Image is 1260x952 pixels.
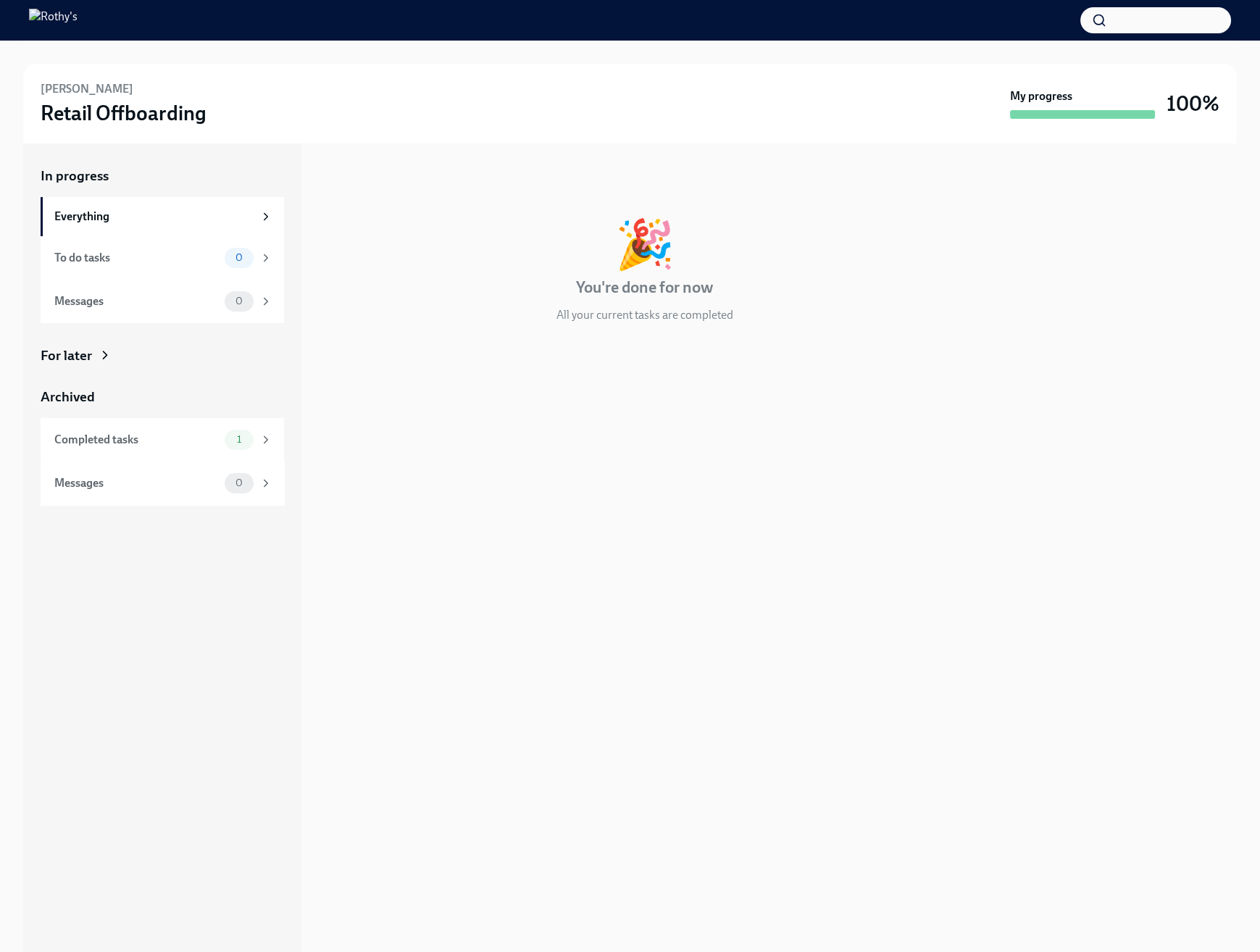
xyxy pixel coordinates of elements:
[228,434,250,445] span: 1
[556,307,733,323] p: All your current tasks are completed
[41,346,284,365] a: For later
[227,296,251,306] span: 0
[227,252,251,263] span: 0
[41,167,284,185] a: In progress
[54,432,219,448] div: Completed tasks
[41,197,284,236] a: Everything
[54,475,219,491] div: Messages
[41,418,284,462] a: Completed tasks1
[54,293,219,309] div: Messages
[29,9,78,32] img: Rothy's
[41,236,284,280] a: To do tasks0
[227,477,251,488] span: 0
[41,346,92,365] div: For later
[41,280,284,323] a: Messages0
[41,100,206,126] h3: Retail Offboarding
[1010,88,1072,104] strong: My progress
[54,209,254,225] div: Everything
[41,388,284,406] a: Archived
[576,277,713,298] h4: You're done for now
[1167,91,1219,117] h3: 100%
[615,220,675,268] div: 🎉
[319,167,387,185] div: In progress
[54,250,219,266] div: To do tasks
[41,462,284,505] a: Messages0
[41,81,133,97] h6: [PERSON_NAME]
